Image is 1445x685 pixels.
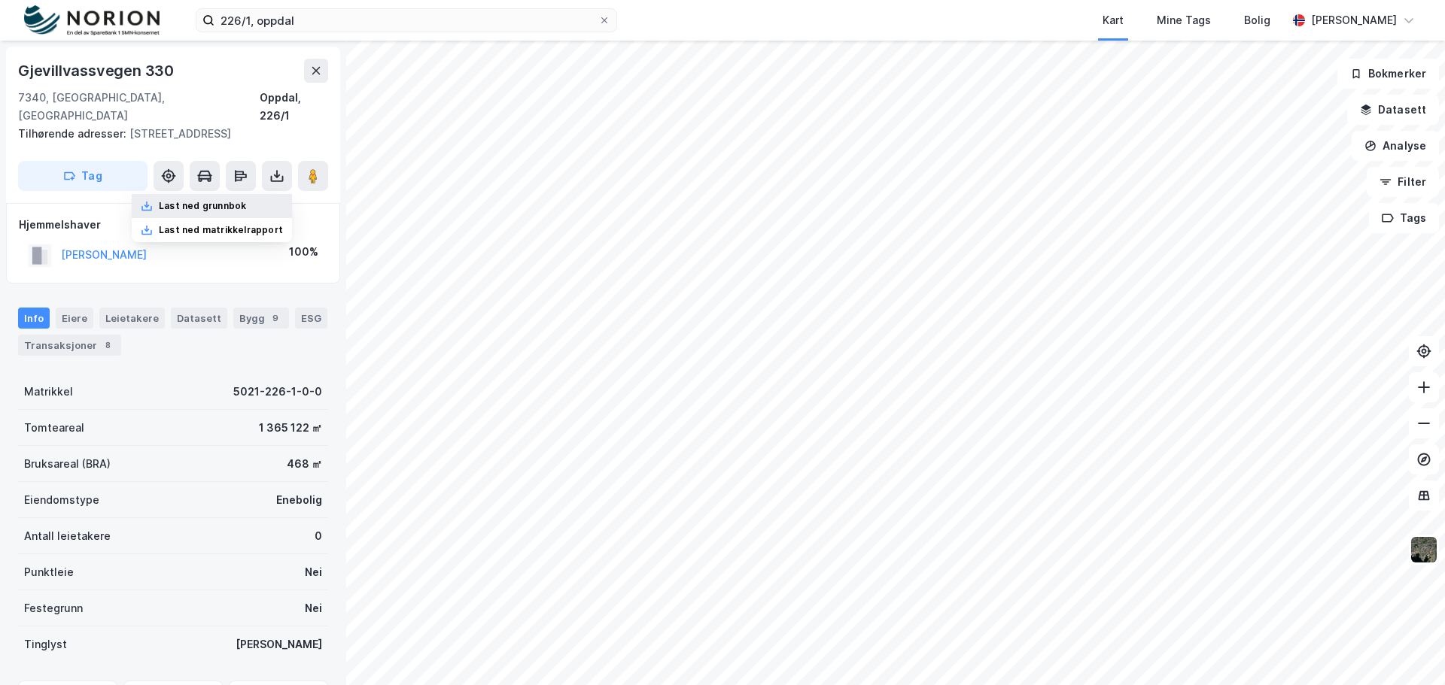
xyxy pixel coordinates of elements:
div: [STREET_ADDRESS] [18,125,316,143]
div: Bygg [233,308,289,329]
div: 1 365 122 ㎡ [259,419,322,437]
div: Enebolig [276,491,322,509]
div: [PERSON_NAME] [236,635,322,653]
div: 8 [100,338,115,353]
div: Nei [305,599,322,617]
div: Bruksareal (BRA) [24,455,111,473]
div: Info [18,308,50,329]
input: Søk på adresse, matrikkel, gårdeiere, leietakere eller personer [214,9,598,32]
div: Hjemmelshaver [19,216,327,234]
div: ESG [295,308,327,329]
button: Analyse [1352,131,1439,161]
img: 9k= [1410,535,1438,564]
div: Last ned grunnbok [159,200,246,212]
button: Datasett [1347,95,1439,125]
div: 5021-226-1-0-0 [233,383,322,401]
div: Mine Tags [1157,11,1211,29]
div: 468 ㎡ [287,455,322,473]
div: [PERSON_NAME] [1311,11,1397,29]
div: Gjevillvassvegen 330 [18,59,177,83]
div: Leietakere [99,308,165,329]
div: Eiendomstype [24,491,99,509]
div: 7340, [GEOGRAPHIC_DATA], [GEOGRAPHIC_DATA] [18,89,260,125]
div: 100% [289,243,318,261]
div: Bolig [1244,11,1270,29]
div: Antall leietakere [24,527,111,545]
span: Tilhørende adresser: [18,127,129,140]
div: Eiere [56,308,93,329]
div: Kart [1103,11,1124,29]
button: Tags [1369,203,1439,233]
div: Punktleie [24,563,74,581]
div: Last ned matrikkelrapport [159,224,283,236]
iframe: Chat Widget [1370,613,1445,685]
img: norion-logo.80e7a08dc31c2e691866.png [24,5,160,36]
div: Datasett [171,308,227,329]
button: Tag [18,161,148,191]
div: Matrikkel [24,383,73,401]
button: Bokmerker [1337,59,1439,89]
div: Nei [305,563,322,581]
div: Tinglyst [24,635,67,653]
div: Festegrunn [24,599,83,617]
div: 0 [315,527,322,545]
div: 9 [268,311,283,326]
div: Oppdal, 226/1 [260,89,328,125]
div: Tomteareal [24,419,84,437]
div: Transaksjoner [18,335,121,356]
button: Filter [1367,167,1439,197]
